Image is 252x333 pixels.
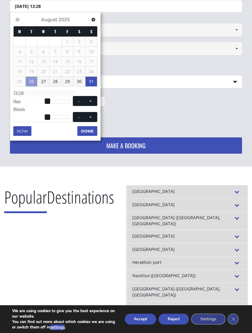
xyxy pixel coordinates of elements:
span: Monday [18,28,21,34]
span: Sunday [90,28,92,34]
input: Select pickup location [10,24,242,36]
span: Friday [66,28,68,34]
button: Done [77,126,97,136]
a: Show All Items [231,24,241,36]
span: 6 [37,47,49,56]
a: 31 [86,77,97,86]
span: 15 [62,57,73,66]
div: Nautilux ([GEOGRAPHIC_DATA]) [126,269,248,283]
button: - [74,114,85,120]
span: 22 [62,67,73,76]
span: 4 [14,47,25,56]
span: 11 [14,57,25,66]
div: [GEOGRAPHIC_DATA] [126,230,248,243]
button: Reject [159,314,189,325]
div: [GEOGRAPHIC_DATA] [126,301,248,314]
span: 9 [73,47,85,56]
div: [GEOGRAPHIC_DATA] [126,185,248,198]
a: 30 [73,77,85,86]
a: 27 [37,77,49,86]
span: 7 [50,47,61,56]
span: Wednesday [42,28,45,34]
h2: Destinations [4,185,114,218]
span: 18 [14,67,25,76]
span: 14 [50,57,61,66]
dt: Hour [13,98,47,106]
span: 1 [62,37,73,46]
input: Select drop-off location [10,42,242,55]
span: Saturday [78,28,80,34]
span: 17 [86,57,97,66]
span: 16 [73,57,85,66]
span: 2025 [59,17,69,22]
button: Accept [125,314,156,325]
div: [GEOGRAPHIC_DATA] [126,243,248,256]
button: + [85,114,96,120]
span: 5 [26,47,37,56]
span: Next [91,17,96,22]
span: Tuesday [31,28,32,34]
span: 12 [26,57,37,66]
span: Previous [15,17,20,22]
span: 3 [86,37,97,46]
a: 28 [50,77,61,86]
span: 8 [62,47,73,56]
span: Popular [4,185,47,213]
span: 13 [37,57,49,66]
span: 25 [14,77,25,86]
div: Heraklion port [126,256,248,269]
a: Previous [13,15,21,24]
a: 29 [62,77,73,86]
button: Now [13,126,31,136]
button: MAKE A BOOKING [10,137,242,154]
button: + [85,98,96,104]
button: Close GDPR Cookie Banner [228,314,239,325]
span: 24 [86,67,97,76]
span: 21 [50,67,61,76]
div: [GEOGRAPHIC_DATA] ([GEOGRAPHIC_DATA], [GEOGRAPHIC_DATA]) [126,283,248,301]
span: August [41,17,57,22]
span: 10 [86,47,97,56]
span: 2 [73,37,85,46]
span: Thursday [54,28,56,34]
div: [GEOGRAPHIC_DATA] ([GEOGRAPHIC_DATA], [GEOGRAPHIC_DATA]) [126,211,248,230]
span: 19 [26,67,37,76]
a: Show All Items [231,42,241,55]
span: 23 [73,67,85,76]
a: Next [89,15,97,24]
p: You can find out more about which cookies we are using or switch them off in . [12,319,116,330]
div: [GEOGRAPHIC_DATA] [126,198,248,212]
button: settings [50,325,65,330]
a: 26 [26,77,37,86]
button: - [74,98,85,104]
span: 20 [37,67,49,76]
p: We are using cookies to give you the best experience on our website. [12,308,116,319]
dt: Minute [13,106,47,114]
button: Settings [191,314,225,325]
